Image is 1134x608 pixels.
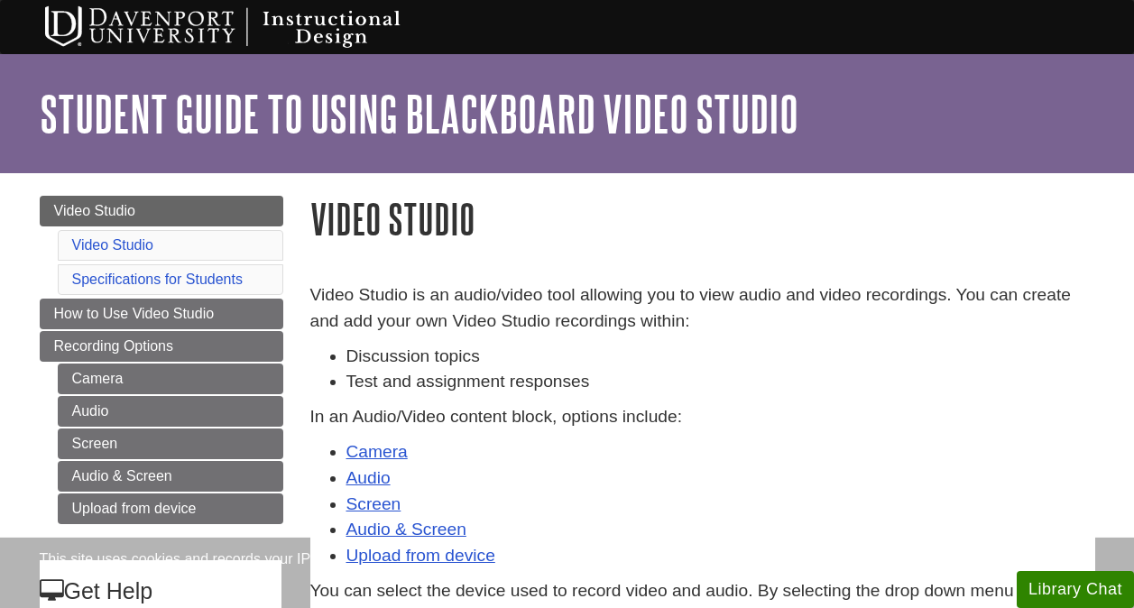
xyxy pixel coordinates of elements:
[346,494,401,513] a: Screen
[40,86,798,142] a: Student Guide to Using Blackboard Video Studio
[346,442,408,461] a: Camera
[346,344,1095,370] li: Discussion topics
[72,272,243,287] a: Specifications for Students
[346,369,1095,395] li: Test and assignment responses
[346,546,495,565] a: Upload from device
[310,404,1095,430] p: In an Audio/Video content block, options include:
[58,396,283,427] a: Audio
[40,196,283,226] a: Video Studio
[1017,571,1134,608] button: Library Chat
[40,331,283,362] a: Recording Options
[58,428,283,459] a: Screen
[72,237,153,253] a: Video Studio
[54,306,215,321] span: How to Use Video Studio
[310,196,1095,242] h1: Video Studio
[40,578,281,604] h3: Get Help
[54,203,135,218] span: Video Studio
[58,493,283,524] a: Upload from device
[346,520,466,539] a: Audio & Screen
[31,5,464,50] img: Davenport University Instructional Design
[58,364,283,394] a: Camera
[346,468,391,487] a: Audio
[58,461,283,492] a: Audio & Screen
[310,282,1095,335] p: Video Studio is an audio/video tool allowing you to view audio and video recordings. You can crea...
[54,338,174,354] span: Recording Options
[40,299,283,329] a: How to Use Video Studio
